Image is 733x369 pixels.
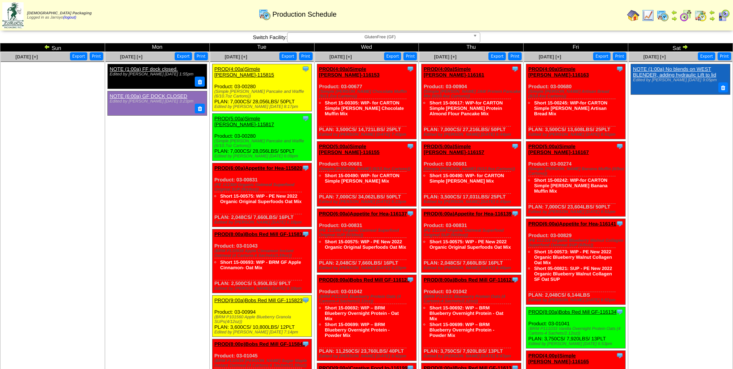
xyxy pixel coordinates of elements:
a: PROD(8:00a)Bobs Red Mill GF-116128 [423,277,514,283]
img: calendarprod.gif [259,8,271,20]
img: arrowright.gif [671,15,677,22]
a: [DATE] [+] [225,54,247,60]
a: [DATE] [+] [15,54,38,60]
img: arrowright.gif [682,44,688,50]
a: PROD(9:00a)Bobs Red Mill GF-115823 [214,297,303,303]
img: Tooltip [302,164,310,172]
a: PROD(8:00a)Bobs Red Mill GF-116125 [319,277,410,283]
div: (PE 111300 Organic Oatmeal Superfood Original SUP (6/10oz)) [214,183,311,192]
a: [DATE] [+] [329,54,352,60]
img: Tooltip [406,276,414,284]
div: (Simple [PERSON_NAME] Banana Muffin (6/9oz Cartons)) [528,167,625,176]
span: Logged in as Jarroyo [27,11,92,20]
a: [DATE] [+] [434,54,456,60]
div: Product: 03-00681 PLAN: 7,000CS / 34,062LBS / 50PLT [317,142,416,207]
a: PROD(6:00a)Appetite for Hea-115820 [214,165,303,171]
button: Delete Note [195,104,205,114]
div: (Simple [PERSON_NAME] Artisan Bread (6/10.4oz Cartons)) [528,89,625,99]
div: (PE 111300 Organic Oatmeal Superfood Original SUP (6/10oz)) [319,228,416,237]
img: arrowleft.gif [709,9,715,15]
div: Edited by [PERSON_NAME] [DATE] 6:51pm [528,210,625,214]
div: Product: 03-00831 PLAN: 2,048CS / 7,660LBS / 16PLT [422,209,521,273]
button: Print [613,52,626,60]
div: Product: 03-00904 PLAN: 7,000CS / 27,216LBS / 50PLT [422,64,521,139]
img: Tooltip [616,142,624,150]
div: Product: 03-01043 PLAN: 2,500CS / 5,950LBS / 9PLT [212,229,311,293]
div: Product: 03-00829 PLAN: 2,048CS / 6,144LBS [526,219,626,305]
img: Tooltip [302,296,310,304]
img: home.gif [627,9,639,22]
a: Short 15-00575: WIP - PE New 2022 Organic Original Superfoods Oat Mix [325,239,406,250]
div: Product: 03-01042 PLAN: 3,750CS / 7,920LBS / 13PLT [422,275,521,361]
img: arrowleft.gif [671,9,677,15]
img: Tooltip [406,65,414,73]
button: Delete Note [195,77,205,87]
img: Tooltip [406,210,414,217]
div: (BRM P111033 Vanilla Overnight Protein Oats (4 Cartons-4 Sachets/2.12oz)) [528,326,625,336]
a: PROD(4:00p)Simple [PERSON_NAME]-116165 [528,353,589,364]
div: Edited by [PERSON_NAME] [DATE] 7:14pm [214,330,311,335]
div: (Simple [PERSON_NAME] JAW Protein Pancake Mix (6/10.4oz Cartons)) [423,89,520,99]
img: Tooltip [302,230,310,238]
button: Export [698,52,715,60]
div: Edited by [PERSON_NAME] [DATE] 6:10pm [214,286,311,291]
a: PROD(4:00a)Simple [PERSON_NAME]-116153 [319,66,380,78]
button: Print [90,52,103,60]
span: [DATE] [+] [539,54,561,60]
div: Edited by [PERSON_NAME] [DATE] 3:23pm [110,99,203,104]
img: Tooltip [616,65,624,73]
div: (Simple [PERSON_NAME] (6/12.9oz Cartons)) [423,167,520,171]
img: Tooltip [616,220,624,227]
button: Export [175,52,192,60]
a: PROD(5:00a)Simple [PERSON_NAME]-116167 [528,143,589,155]
button: Print [508,52,522,60]
a: NOTE (1:00a) No blends on WEST BLENDER, adding hydraulic Lift to lid [633,66,716,78]
a: Short 15-00692: WIP – BRM Blueberry Overnight Protein - Oat Mix [325,305,399,321]
div: Edited by [PERSON_NAME] [DATE] 6:52pm [528,298,625,302]
a: Short 15-00490: WIP- for CARTON Simple [PERSON_NAME] Mix [429,173,504,184]
div: Product: 03-00680 PLAN: 3,500CS / 13,608LBS / 25PLT [526,64,626,139]
div: Edited by [PERSON_NAME] [DATE] 6:42pm [319,354,416,359]
a: Short 15-00699: WIP – BRM Blueberry Overnight Protein - Powder Mix [429,322,494,338]
td: Fri [524,43,628,52]
a: Short 15-00575: WIP - PE New 2022 Organic Original Superfoods Oat Mix [220,193,302,204]
div: Product: 03-01042 PLAN: 11,250CS / 23,760LBS / 40PLT [317,275,416,361]
img: Tooltip [511,142,519,150]
a: Short 15-00693: WIP - BRM GF Apple Cinnamon- Oat Mix [220,260,301,270]
div: Edited by [PERSON_NAME] [DATE] 6:53pm [528,342,625,346]
img: Tooltip [302,340,310,348]
div: Edited by [PERSON_NAME] [DATE] 8:17pm [214,104,311,109]
div: Product: 03-01041 PLAN: 3,750CS / 7,920LBS / 13PLT [526,307,626,348]
a: PROD(5:00a)Simple [PERSON_NAME]-115817 [214,116,274,127]
img: Tooltip [511,65,519,73]
a: PROD(5:00a)Simple [PERSON_NAME]-116157 [423,143,484,155]
td: Tue [209,43,314,52]
a: Short 15-00692: WIP – BRM Blueberry Overnight Protein - Oat Mix [429,305,503,321]
div: Edited by [PERSON_NAME] [DATE] 6:23pm [319,200,416,204]
a: PROD(8:00a)Bobs Red Mill GF-116134 [528,309,616,315]
a: PROD(6:00a)Appetite for Hea-116141 [528,221,616,227]
img: calendarprod.gif [656,9,669,22]
div: Product: 03-00280 PLAN: 7,000CS / 28,056LBS / 50PLT [212,64,311,111]
button: Export [70,52,87,60]
img: Tooltip [616,308,624,316]
td: Sat [628,43,733,52]
div: Edited by [PERSON_NAME] [DATE] 6:45pm [423,200,520,204]
a: PROD(5:00a)Simple [PERSON_NAME]-116155 [319,143,380,155]
div: Product: 03-00831 PLAN: 2,048CS / 7,660LBS / 16PLT [212,163,311,227]
div: Edited by [PERSON_NAME] [DATE] 6:46pm [423,266,520,270]
button: Delete Note [718,82,728,92]
td: Sun [0,43,105,52]
a: [DATE] [+] [643,54,666,60]
div: (BRM P101560 Apple Blueberry Granola SUPs(4/12oz)) [214,315,311,324]
button: Export [593,52,611,60]
a: PROD(4:00a)Simple [PERSON_NAME]-116161 [423,66,484,78]
img: Tooltip [511,276,519,284]
div: Product: 03-00280 PLAN: 7,000CS / 28,056LBS / 50PLT [212,114,311,161]
a: PROD(8:00a)Bobs Red Mill GF-115831 [214,231,305,237]
a: Short 15-00305: WIP- for CARTON Simple [PERSON_NAME] Chocolate Muffin Mix [325,100,404,116]
a: Short 15-00242: WIP-for CARTON Simple [PERSON_NAME] Banana Muffin Mix [534,178,607,194]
